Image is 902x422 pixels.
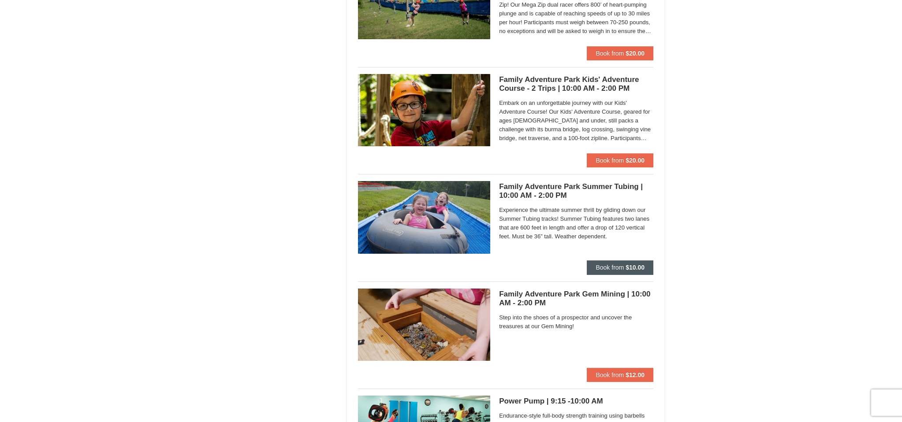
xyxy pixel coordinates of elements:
h5: Family Adventure Park Gem Mining | 10:00 AM - 2:00 PM [499,290,653,307]
h5: Family Adventure Park Summer Tubing | 10:00 AM - 2:00 PM [499,182,653,200]
img: 6619925-25-20606efb.jpg [358,74,490,146]
img: 6619925-24-0b64ce4e.JPG [358,289,490,361]
h5: Power Pump | 9:15 -10:00 AM [499,397,653,406]
button: Book from $20.00 [587,46,653,60]
button: Book from $10.00 [587,260,653,274]
span: Book from [596,157,624,164]
strong: $20.00 [626,157,645,164]
button: Book from $20.00 [587,153,653,167]
strong: $20.00 [626,50,645,57]
span: Embark on an unforgettable journey with our Kids' Adventure Course! Our Kids' Adventure Course, g... [499,99,653,143]
span: Book from [596,264,624,271]
button: Book from $12.00 [587,368,653,382]
span: Book from [596,50,624,57]
span: Book from [596,371,624,378]
span: Experience the ultimate summer thrill by gliding down our Summer Tubing tracks! Summer Tubing fea... [499,206,653,241]
h5: Family Adventure Park Kids' Adventure Course - 2 Trips | 10:00 AM - 2:00 PM [499,75,653,93]
strong: $10.00 [626,264,645,271]
img: 6619925-26-de8af78e.jpg [358,181,490,253]
strong: $12.00 [626,371,645,378]
span: Step into the shoes of a prospector and uncover the treasures at our Gem Mining! [499,313,653,331]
